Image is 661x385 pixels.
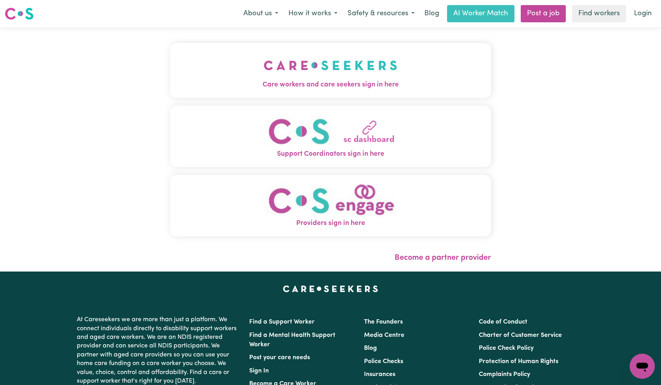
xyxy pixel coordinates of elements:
a: Sign In [249,368,269,374]
a: Charter of Customer Service [479,332,562,338]
img: Careseekers logo [5,7,34,21]
a: The Founders [364,319,403,325]
a: Find a Support Worker [249,319,315,325]
a: Blog [364,345,377,351]
a: Protection of Human Rights [479,358,558,365]
a: Post your care needs [249,354,310,361]
a: Careseekers home page [283,286,378,292]
a: Find workers [572,5,626,22]
span: Support Coordinators sign in here [170,149,491,159]
a: Become a partner provider [395,254,491,262]
button: Care workers and care seekers sign in here [170,43,491,98]
button: Providers sign in here [170,175,491,236]
a: Careseekers logo [5,5,34,23]
button: Safety & resources [342,5,420,22]
span: Providers sign in here [170,218,491,228]
a: AI Worker Match [447,5,514,22]
span: Care workers and care seekers sign in here [170,80,491,90]
button: How it works [283,5,342,22]
a: Find a Mental Health Support Worker [249,332,335,348]
a: Login [629,5,656,22]
a: Insurances [364,371,395,378]
a: Police Check Policy [479,345,534,351]
a: Media Centre [364,332,404,338]
button: Support Coordinators sign in here [170,106,491,167]
a: Post a job [521,5,566,22]
iframe: Button to launch messaging window [630,354,655,379]
a: Blog [420,5,444,22]
a: Police Checks [364,358,403,365]
a: Code of Conduct [479,319,527,325]
button: About us [238,5,283,22]
a: Complaints Policy [479,371,530,378]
